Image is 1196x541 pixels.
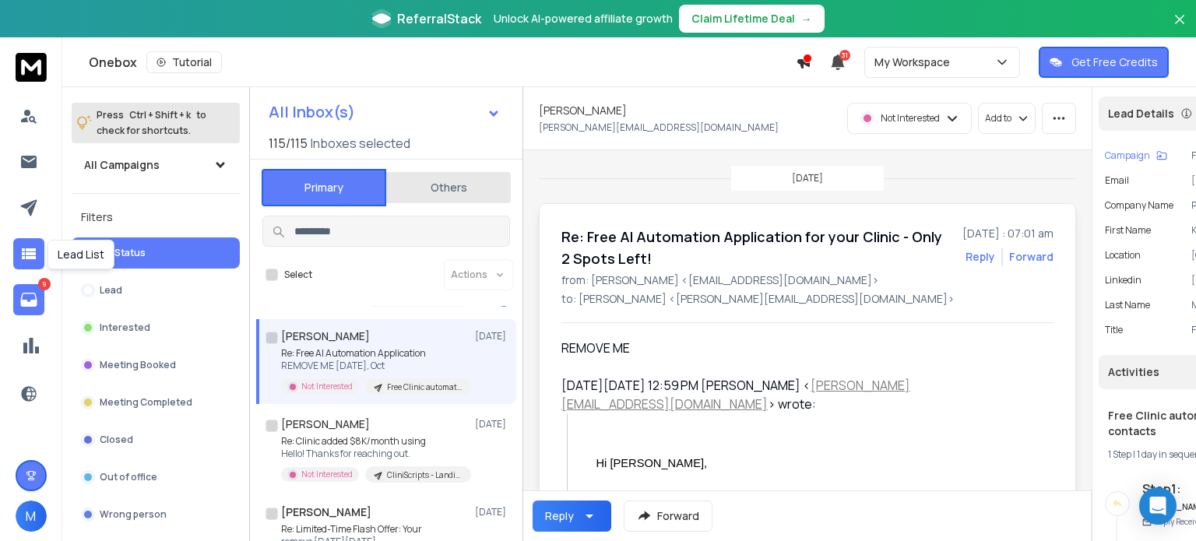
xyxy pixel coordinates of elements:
a: 9 [13,284,44,315]
p: Campaign [1105,149,1150,162]
p: to: [PERSON_NAME] <[PERSON_NAME][EMAIL_ADDRESS][DOMAIN_NAME]> [561,291,1054,307]
button: Interested [72,312,240,343]
h1: [PERSON_NAME] [539,103,627,118]
button: Claim Lifetime Deal→ [679,5,825,33]
p: Interested [100,321,150,334]
p: Add to [985,112,1011,125]
p: [DATE] [792,172,823,184]
span: → [801,11,812,26]
div: Reply [545,508,574,524]
p: Free Clinic automation - Fiverr contacts [387,381,462,393]
button: Campaign [1105,149,1167,162]
p: Meeting Completed [100,396,192,409]
button: Out of office [72,462,240,493]
div: Onebox [89,51,796,73]
p: All Status [101,247,146,259]
h1: [PERSON_NAME] [281,328,370,344]
button: Others [386,170,511,205]
p: [PERSON_NAME][EMAIL_ADDRESS][DOMAIN_NAME] [539,121,779,134]
p: Email [1105,174,1129,187]
p: Company Name [1105,199,1173,212]
p: Not Interested [301,381,353,392]
span: Hi [PERSON_NAME], [596,457,708,469]
button: All Status [72,237,240,269]
button: Forward [624,501,712,532]
h1: Re: Free AI Automation Application for your Clinic - Only 2 Spots Left! [561,226,953,269]
button: All Inbox(s) [256,97,513,128]
p: from: [PERSON_NAME] <[EMAIL_ADDRESS][DOMAIN_NAME]> [561,272,1054,288]
span: Ctrl + Shift + k [127,106,193,124]
p: Wrong person [100,508,167,521]
p: [DATE] [475,506,510,518]
p: [DATE] : 07:01 am [962,226,1054,241]
p: Lead [100,284,122,297]
button: Meeting Completed [72,387,240,418]
p: Press to check for shortcuts. [97,107,206,139]
div: Forward [1009,249,1054,265]
div: Open Intercom Messenger [1139,487,1177,525]
p: [DATE] [475,330,510,343]
button: Tutorial [146,51,222,73]
p: location [1105,249,1141,262]
div: REMOVE ME [561,339,1016,357]
span: ReferralStack [397,9,481,28]
button: Reply [966,249,995,265]
button: M [16,501,47,532]
span: 31 [839,50,850,61]
button: Close banner [1170,9,1190,47]
button: Get Free Credits [1039,47,1169,78]
p: CliniScripts - Landing page outreach [387,469,462,481]
h1: All Inbox(s) [269,104,355,120]
p: Unlock AI-powered affiliate growth [494,11,673,26]
h1: [PERSON_NAME] [281,504,371,520]
button: Primary [262,169,386,206]
p: Meeting Booked [100,359,176,371]
div: [DATE][DATE] 12:59 PM [PERSON_NAME] < > wrote: [561,376,1016,413]
h1: [PERSON_NAME] [281,416,370,432]
span: 115 / 115 [269,134,308,153]
p: Hello! Thanks for reaching out. [281,448,468,460]
p: My Workspace [874,54,956,70]
button: All Campaigns [72,149,240,181]
h3: Inboxes selected [311,134,410,153]
p: Re: Limited-Time Flash Offer: Your [281,523,468,536]
p: Out of office [100,471,157,483]
p: REMOVE ME [DATE], Oct [281,360,468,372]
p: [DATE] [475,418,510,430]
div: Lead List [47,240,114,269]
h3: Filters [72,206,240,228]
p: Re: Clinic added $8K/month using [281,435,468,448]
p: 9 [38,278,51,290]
p: Not Interested [301,469,353,480]
button: Meeting Booked [72,350,240,381]
p: title [1105,324,1123,336]
p: linkedin [1105,274,1141,286]
p: Get Free Credits [1071,54,1158,70]
span: 1 Step [1108,448,1131,461]
button: Lead [72,275,240,306]
p: Re: Free AI Automation Application [281,347,468,360]
button: Wrong person [72,499,240,530]
h1: All Campaigns [84,157,160,173]
p: Not Interested [881,112,940,125]
p: Closed [100,434,133,446]
p: First Name [1105,224,1151,237]
button: Reply [533,501,611,532]
p: Last Name [1105,299,1150,311]
p: Lead Details [1108,106,1174,121]
label: Select [284,269,312,281]
button: Closed [72,424,240,455]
